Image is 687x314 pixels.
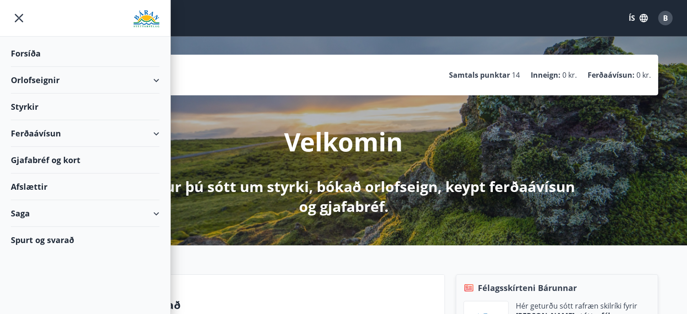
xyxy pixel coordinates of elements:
[516,301,637,311] p: Hér geturðu sótt rafræn skilríki fyrir
[11,173,159,200] div: Afslættir
[96,297,437,313] p: Spurt og svarað
[11,94,159,120] div: Styrkir
[11,147,159,173] div: Gjafabréf og kort
[133,10,159,28] img: union_logo
[11,120,159,147] div: Ferðaávísun
[531,70,561,80] p: Inneign :
[11,200,159,227] div: Saga
[284,124,403,159] p: Velkomin
[636,70,651,80] span: 0 kr.
[11,40,159,67] div: Forsíða
[478,282,577,294] span: Félagsskírteni Bárunnar
[449,70,510,80] p: Samtals punktar
[512,70,520,80] span: 14
[11,67,159,94] div: Orlofseignir
[11,10,27,26] button: menu
[654,7,676,29] button: B
[105,177,582,216] p: Hér getur þú sótt um styrki, bókað orlofseign, keypt ferðaávísun og gjafabréf.
[624,10,653,26] button: ÍS
[588,70,635,80] p: Ferðaávísun :
[663,13,668,23] span: B
[562,70,577,80] span: 0 kr.
[11,227,159,253] div: Spurt og svarað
